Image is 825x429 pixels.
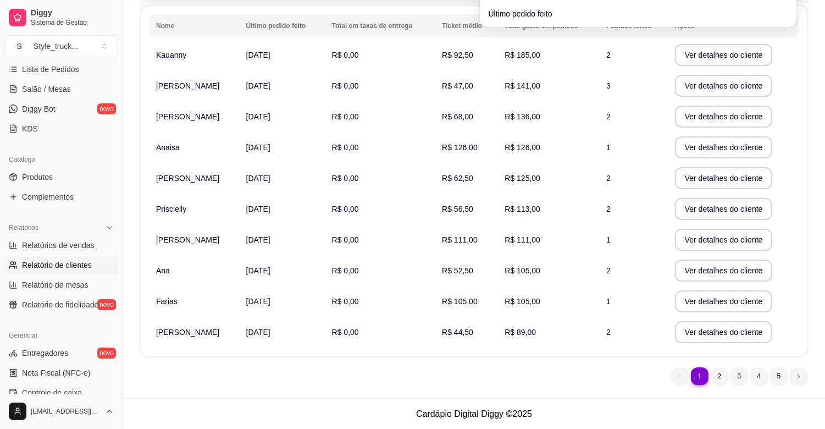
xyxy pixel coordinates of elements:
span: Farias [156,297,178,306]
span: R$ 56,50 [442,205,473,213]
span: Controle de caixa [22,387,82,398]
button: Select a team [4,35,118,57]
span: R$ 113,00 [505,205,540,213]
span: KDS [22,123,38,134]
span: Relatório de mesas [22,279,88,290]
span: Entregadores [22,348,68,359]
span: R$ 125,00 [505,174,540,183]
span: Relatórios [9,223,38,232]
th: Total em taxas de entrega [325,15,436,37]
span: Lista de Pedidos [22,64,79,75]
nav: pagination navigation [666,362,813,391]
span: R$ 0,00 [332,297,359,306]
span: 2 [606,328,611,337]
span: R$ 52,50 [442,266,473,275]
span: [DATE] [246,328,270,337]
button: Ver detalhes do cliente [675,260,773,282]
button: Ver detalhes do cliente [675,75,773,97]
span: Priscielly [156,205,186,213]
button: Ver detalhes do cliente [675,106,773,128]
span: [DATE] [246,235,270,244]
span: 1 [606,297,611,306]
span: R$ 111,00 [442,235,478,244]
span: [PERSON_NAME] [156,174,219,183]
span: [PERSON_NAME] [156,235,219,244]
span: Anaisa [156,143,180,152]
span: R$ 0,00 [332,266,359,275]
span: Ana [156,266,170,275]
button: Ver detalhes do cliente [675,136,773,158]
button: Ver detalhes do cliente [675,229,773,251]
li: pagination item 4 [750,367,768,385]
span: 2 [606,266,611,275]
span: [PERSON_NAME] [156,328,219,337]
span: [DATE] [246,112,270,121]
span: Relatórios de vendas [22,240,95,251]
span: Sistema de Gestão [31,18,114,27]
span: R$ 126,00 [442,143,478,152]
div: Gerenciar [4,327,118,344]
span: [DATE] [246,205,270,213]
button: Ver detalhes do cliente [675,321,773,343]
span: R$ 0,00 [332,174,359,183]
th: Ticket médio [435,15,498,37]
span: S [14,41,25,52]
span: R$ 126,00 [505,143,540,152]
span: 2 [606,112,611,121]
span: 2 [606,205,611,213]
span: R$ 136,00 [505,112,540,121]
span: 3 [606,81,611,90]
span: [DATE] [246,51,270,59]
span: R$ 68,00 [442,112,473,121]
span: [PERSON_NAME] [156,81,219,90]
span: [DATE] [246,143,270,152]
th: Nome [150,15,240,37]
span: [EMAIL_ADDRESS][DOMAIN_NAME] [31,407,101,416]
span: [DATE] [246,297,270,306]
span: Diggy [31,8,114,18]
button: Ver detalhes do cliente [675,44,773,66]
span: R$ 0,00 [332,51,359,59]
span: R$ 0,00 [332,205,359,213]
button: Ver detalhes do cliente [675,290,773,312]
span: Kauanny [156,51,186,59]
span: 1 [606,235,611,244]
span: Diggy Bot [22,103,56,114]
span: Nota Fiscal (NFC-e) [22,367,90,378]
div: Catálogo [4,151,118,168]
span: R$ 0,00 [332,81,359,90]
span: R$ 141,00 [505,81,540,90]
span: Produtos [22,172,53,183]
span: R$ 185,00 [505,51,540,59]
span: R$ 111,00 [505,235,540,244]
span: Salão / Mesas [22,84,71,95]
div: Style_truck ... [34,41,78,52]
span: R$ 105,00 [442,297,478,306]
th: Último pedido feito [240,15,325,37]
span: Último pedido feito [489,8,777,19]
li: pagination item 3 [730,367,748,385]
span: R$ 0,00 [332,235,359,244]
button: Ver detalhes do cliente [675,198,773,220]
button: Ver detalhes do cliente [675,167,773,189]
li: pagination item 2 [711,367,728,385]
span: R$ 105,00 [505,297,540,306]
span: 1 [606,143,611,152]
span: Relatório de clientes [22,260,92,271]
span: Relatório de fidelidade [22,299,98,310]
span: R$ 0,00 [332,112,359,121]
span: Complementos [22,191,74,202]
li: pagination item 1 active [691,367,708,385]
span: R$ 62,50 [442,174,473,183]
span: R$ 89,00 [505,328,536,337]
span: [DATE] [246,174,270,183]
span: R$ 0,00 [332,143,359,152]
span: 2 [606,174,611,183]
span: R$ 0,00 [332,328,359,337]
span: [DATE] [246,81,270,90]
span: R$ 44,50 [442,328,473,337]
span: 2 [606,51,611,59]
li: next page button [790,367,807,385]
span: [PERSON_NAME] [156,112,219,121]
li: pagination item 5 [770,367,788,385]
